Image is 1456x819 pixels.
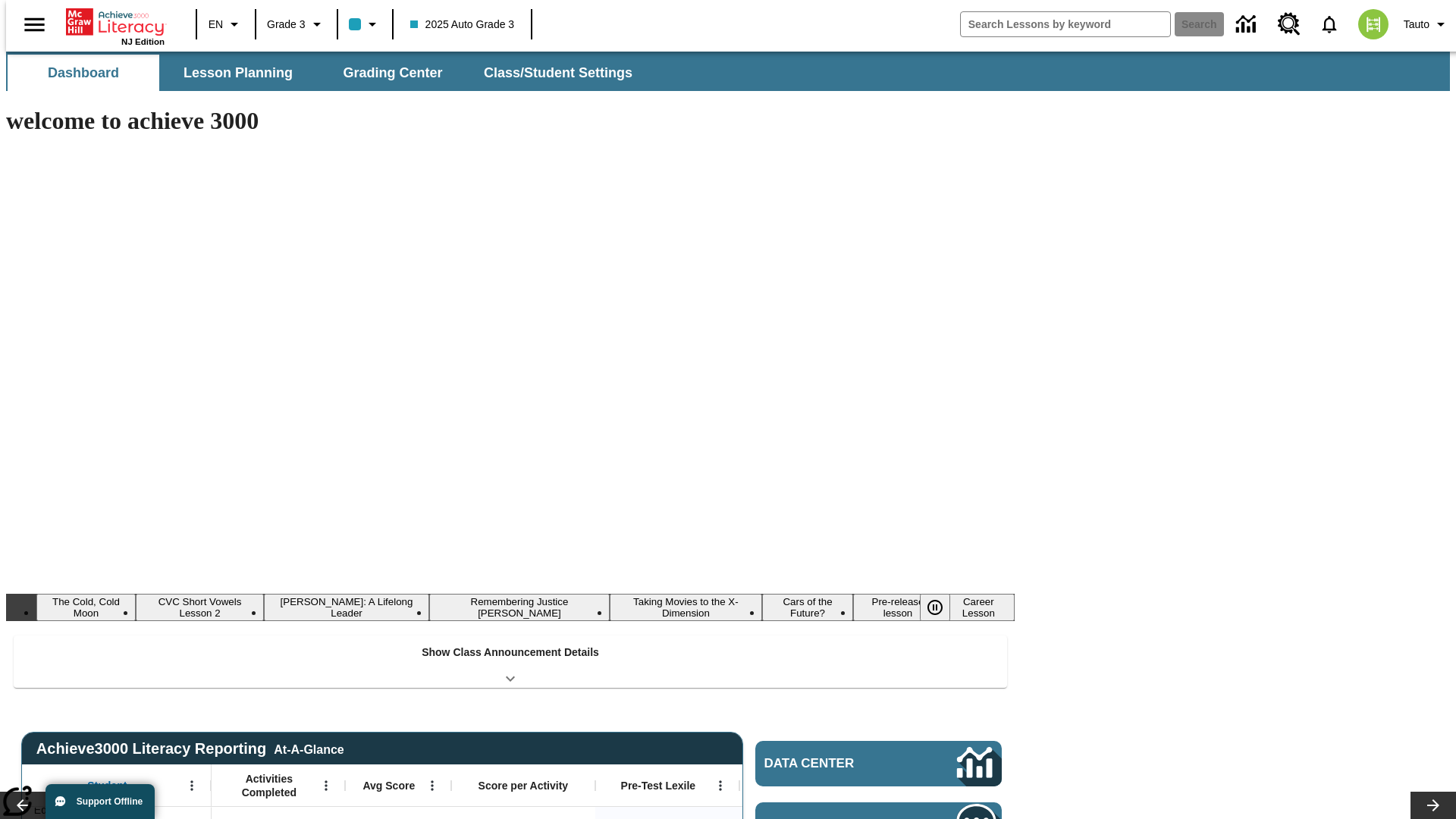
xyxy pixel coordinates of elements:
[202,11,250,38] button: Language: EN, Select a language
[410,17,515,33] span: 2025 Auto Grade 3
[12,2,57,47] button: Open side menu
[261,11,332,38] button: Grade: Grade 3, Select a grade
[136,594,264,621] button: Slide 2 CVC Short Vowels Lesson 2
[709,774,732,797] button: Open Menu
[1310,5,1349,44] a: Notifications
[472,55,645,91] button: Class/Student Settings
[764,756,906,771] span: Data Center
[1269,4,1310,45] a: Resource Center, Will open in new tab
[421,774,444,797] button: Open Menu
[8,55,159,91] button: Dashboard
[1349,5,1398,44] button: Select a new avatar
[362,779,415,792] span: Avg Score
[429,594,610,621] button: Slide 4 Remembering Justice O'Connor
[267,17,306,33] span: Grade 3
[77,796,143,807] span: Support Offline
[479,779,569,792] span: Score per Activity
[36,594,136,621] button: Slide 1 The Cold, Cold Moon
[180,774,203,797] button: Open Menu
[6,107,1015,135] h1: welcome to achieve 3000
[961,12,1170,36] input: search field
[317,55,469,91] button: Grading Center
[1404,17,1429,33] span: Tauto
[274,740,344,757] div: At-A-Glance
[87,779,127,792] span: Student
[343,11,388,38] button: Class color is light blue. Change class color
[755,741,1002,786] a: Data Center
[1227,4,1269,45] a: Data Center
[36,740,344,758] span: Achieve3000 Literacy Reporting
[621,779,696,792] span: Pre-Test Lexile
[219,772,319,799] span: Activities Completed
[422,645,599,661] p: Show Class Announcement Details
[920,594,950,621] button: Pause
[315,774,337,797] button: Open Menu
[853,594,942,621] button: Slide 7 Pre-release lesson
[264,594,429,621] button: Slide 3 Dianne Feinstein: A Lifelong Leader
[121,37,165,46] span: NJ Edition
[66,7,165,37] a: Home
[762,594,854,621] button: Slide 6 Cars of the Future?
[209,17,223,33] span: EN
[943,594,1015,621] button: Slide 8 Career Lesson
[6,55,646,91] div: SubNavbar
[14,635,1007,688] div: Show Class Announcement Details
[162,55,314,91] button: Lesson Planning
[66,5,165,46] div: Home
[1358,9,1389,39] img: avatar image
[1410,792,1456,819] button: Lesson carousel, Next
[45,784,155,819] button: Support Offline
[6,52,1450,91] div: SubNavbar
[610,594,762,621] button: Slide 5 Taking Movies to the X-Dimension
[1398,11,1456,38] button: Profile/Settings
[920,594,965,621] div: Pause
